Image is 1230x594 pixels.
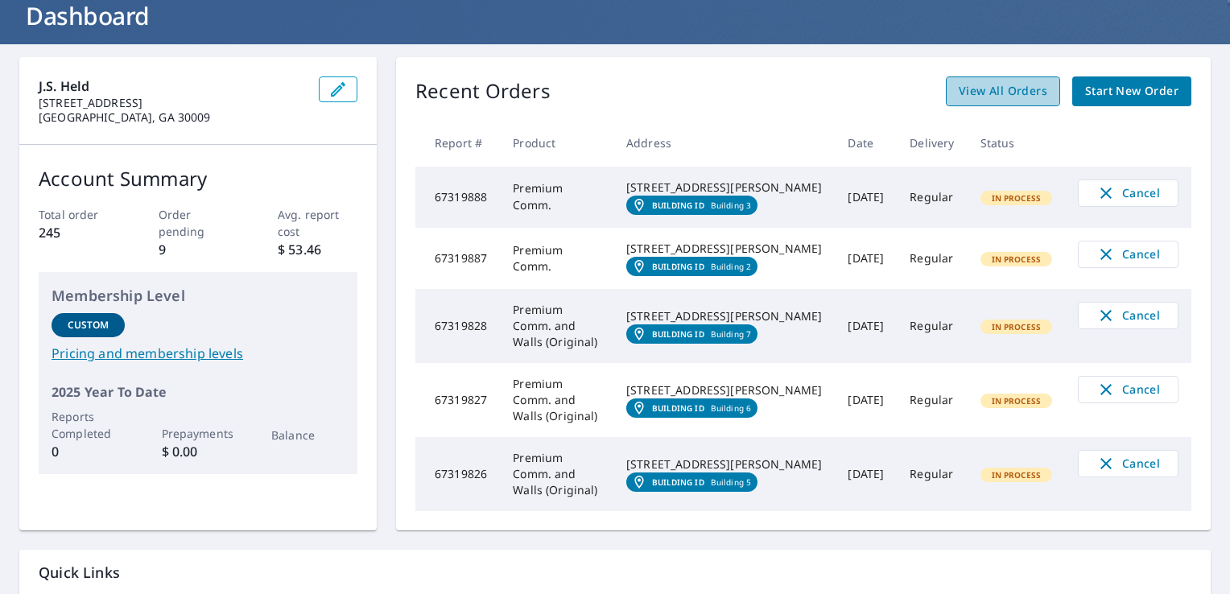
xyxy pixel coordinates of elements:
[39,563,1191,583] p: Quick Links
[68,318,109,332] p: Custom
[39,206,118,223] p: Total order
[897,119,967,167] th: Delivery
[982,469,1051,481] span: In Process
[1078,376,1178,403] button: Cancel
[1095,454,1162,473] span: Cancel
[52,344,345,363] a: Pricing and membership levels
[652,329,704,339] em: Building ID
[500,289,613,363] td: Premium Comm. and Walls (Original)
[835,167,897,228] td: [DATE]
[897,228,967,289] td: Regular
[500,228,613,289] td: Premium Comm.
[982,321,1051,332] span: In Process
[626,257,757,276] a: Building IDBuilding 2
[415,363,500,437] td: 67319827
[613,119,835,167] th: Address
[415,167,500,228] td: 67319888
[52,442,125,461] p: 0
[835,289,897,363] td: [DATE]
[415,119,500,167] th: Report #
[835,363,897,437] td: [DATE]
[278,240,357,259] p: $ 53.46
[1095,380,1162,399] span: Cancel
[415,228,500,289] td: 67319887
[159,206,238,240] p: Order pending
[626,456,822,472] div: [STREET_ADDRESS][PERSON_NAME]
[52,382,345,402] p: 2025 Year To Date
[1095,184,1162,203] span: Cancel
[52,285,345,307] p: Membership Level
[39,76,306,96] p: J.S. Held
[415,437,500,511] td: 67319826
[946,76,1060,106] a: View All Orders
[626,196,757,215] a: Building IDBuilding 3
[652,200,704,210] em: Building ID
[1085,81,1178,101] span: Start New Order
[652,403,704,413] em: Building ID
[835,119,897,167] th: Date
[626,382,822,398] div: [STREET_ADDRESS][PERSON_NAME]
[626,179,822,196] div: [STREET_ADDRESS][PERSON_NAME]
[39,110,306,125] p: [GEOGRAPHIC_DATA], GA 30009
[652,262,704,271] em: Building ID
[1095,306,1162,325] span: Cancel
[959,81,1047,101] span: View All Orders
[897,289,967,363] td: Regular
[52,408,125,442] p: Reports Completed
[415,289,500,363] td: 67319828
[897,363,967,437] td: Regular
[39,164,357,193] p: Account Summary
[1078,241,1178,268] button: Cancel
[626,241,822,257] div: [STREET_ADDRESS][PERSON_NAME]
[626,398,757,418] a: Building IDBuilding 6
[500,363,613,437] td: Premium Comm. and Walls (Original)
[626,308,822,324] div: [STREET_ADDRESS][PERSON_NAME]
[626,324,757,344] a: Building IDBuilding 7
[39,96,306,110] p: [STREET_ADDRESS]
[1072,76,1191,106] a: Start New Order
[1078,179,1178,207] button: Cancel
[897,167,967,228] td: Regular
[162,425,235,442] p: Prepayments
[968,119,1066,167] th: Status
[162,442,235,461] p: $ 0.00
[1078,302,1178,329] button: Cancel
[1078,450,1178,477] button: Cancel
[159,240,238,259] p: 9
[835,437,897,511] td: [DATE]
[652,477,704,487] em: Building ID
[835,228,897,289] td: [DATE]
[500,437,613,511] td: Premium Comm. and Walls (Original)
[500,167,613,228] td: Premium Comm.
[39,223,118,242] p: 245
[271,427,345,443] p: Balance
[982,395,1051,406] span: In Process
[982,254,1051,265] span: In Process
[626,472,757,492] a: Building IDBuilding 5
[278,206,357,240] p: Avg. report cost
[500,119,613,167] th: Product
[897,437,967,511] td: Regular
[1095,245,1162,264] span: Cancel
[982,192,1051,204] span: In Process
[415,76,551,106] p: Recent Orders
